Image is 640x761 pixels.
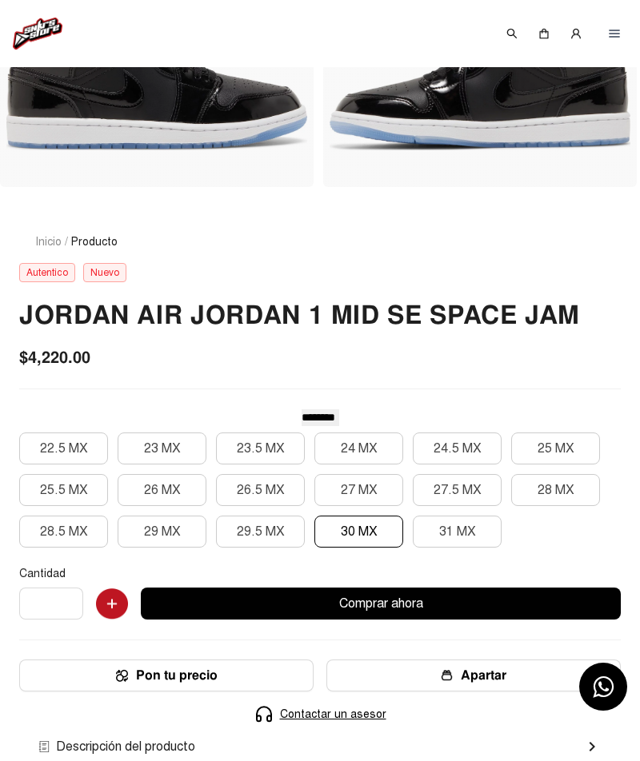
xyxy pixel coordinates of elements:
button: 23 MX [118,432,206,464]
mat-icon: chevron_right [582,737,602,756]
img: logo [13,18,62,50]
img: menu [608,27,621,40]
h2: Jordan Air Jordan 1 Mid Se Space Jam [19,298,621,333]
button: 28 MX [511,474,600,506]
button: Comprar ahora [141,588,621,620]
img: user [570,27,582,40]
button: 29 MX [118,516,206,548]
span: Descripción del producto [38,737,195,756]
a: Inicio [35,235,62,249]
button: 26.5 MX [216,474,305,506]
button: 23.5 MX [216,432,305,464]
img: Icon.png [116,669,128,682]
button: 22.5 MX [19,432,108,464]
button: 25.5 MX [19,474,108,506]
button: 24.5 MX [413,432,502,464]
img: envio [38,741,50,752]
span: / [65,233,68,250]
div: Nuevo [83,263,126,282]
div: Autentico [19,263,75,282]
button: 24 MX [314,432,403,464]
button: 31 MX [413,516,502,548]
button: 27.5 MX [413,474,502,506]
span: $4,220.00 [19,345,90,369]
span: Contactar un asesor [280,706,386,723]
img: shopping [538,27,550,40]
button: 25 MX [511,432,600,464]
p: Cantidad [19,567,621,581]
button: 27 MX [314,474,403,506]
button: 30 MX [314,516,403,548]
button: 29.5 MX [216,516,305,548]
button: 26 MX [118,474,206,506]
button: Pon tu precio [19,659,314,691]
img: Agregar al carrito [96,588,128,620]
span: Producto [71,233,118,250]
button: 28.5 MX [19,516,108,548]
button: Apartar [326,659,621,691]
img: wallet-05.png [441,669,453,682]
img: search [506,27,518,40]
